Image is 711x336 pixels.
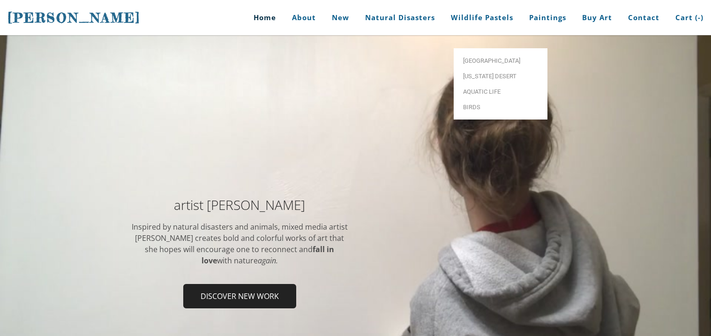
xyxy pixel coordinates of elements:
[463,104,538,110] span: Birds
[454,84,547,99] a: Aquatic life
[184,285,295,307] span: Discover new work
[454,53,547,68] a: [GEOGRAPHIC_DATA]
[183,284,296,308] a: Discover new work
[454,68,547,84] a: [US_STATE] Desert
[463,89,538,95] span: Aquatic life
[698,13,701,22] span: -
[463,73,538,79] span: [US_STATE] Desert
[131,198,349,211] h2: artist [PERSON_NAME]
[7,9,141,27] a: [PERSON_NAME]
[463,42,538,48] span: Adirondacks
[454,99,547,115] a: Birds
[258,255,278,266] em: again.
[7,10,141,26] span: [PERSON_NAME]
[463,58,538,64] span: [GEOGRAPHIC_DATA]
[131,221,349,266] div: Inspired by natural disasters and animals, mixed media artist [PERSON_NAME] ​creates bold and col...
